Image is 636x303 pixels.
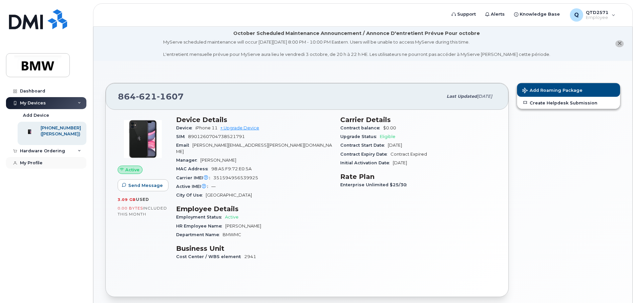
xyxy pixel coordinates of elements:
span: Eligible [380,134,395,139]
span: used [136,197,149,202]
span: Contract Start Date [340,143,388,148]
span: 621 [136,91,157,101]
img: iPhone_11.jpg [123,119,163,159]
span: [DATE] [388,143,402,148]
span: City Of Use [176,193,206,198]
h3: Employee Details [176,205,332,213]
span: Email [176,143,192,148]
span: MAC Address [176,166,211,171]
button: Add Roaming Package [517,83,620,97]
span: Active IMEI [176,184,211,189]
button: close notification [615,40,624,47]
div: October Scheduled Maintenance Announcement / Annonce D'entretient Prévue Pour octobre [233,30,480,37]
h3: Business Unit [176,244,332,252]
span: [PERSON_NAME][EMAIL_ADDRESS][PERSON_NAME][DOMAIN_NAME] [176,143,332,154]
span: Last updated [447,94,477,99]
h3: Rate Plan [340,173,496,181]
span: Cost Center / WBS element [176,254,244,259]
div: MyServe scheduled maintenance will occur [DATE][DATE] 8:00 PM - 10:00 PM Eastern. Users will be u... [163,39,550,58]
span: 351594956539925 [213,175,258,180]
span: Device [176,125,195,130]
span: [PERSON_NAME] [225,224,261,228]
span: Initial Activation Date [340,160,393,165]
h3: Device Details [176,116,332,124]
span: [DATE] [393,160,407,165]
a: Create Helpdesk Submission [517,97,620,109]
span: 2941 [244,254,256,259]
span: Department Name [176,232,223,237]
span: Add Roaming Package [522,88,583,94]
span: [PERSON_NAME] [200,158,236,163]
span: BMWMC [223,232,241,237]
span: Contract balance [340,125,383,130]
span: 0.00 Bytes [118,206,143,211]
span: [DATE] [477,94,492,99]
span: Send Message [128,182,163,189]
span: [GEOGRAPHIC_DATA] [206,193,252,198]
span: Upgrade Status [340,134,380,139]
span: 1607 [157,91,184,101]
span: iPhone 11 [195,125,218,130]
button: Send Message [118,179,168,191]
span: — [211,184,216,189]
span: Enterprise Unlimited $25/30 [340,182,410,187]
iframe: Messenger Launcher [607,274,631,298]
a: + Upgrade Device [220,125,259,130]
span: Contract Expiry Date [340,152,390,157]
span: $0.00 [383,125,396,130]
span: Active [225,215,239,220]
span: Employment Status [176,215,225,220]
span: 8901260704738521791 [188,134,245,139]
span: Carrier IMEI [176,175,213,180]
span: included this month [118,206,167,217]
span: SIM [176,134,188,139]
span: 98:A5:F9:72:E0:5A [211,166,252,171]
span: Contract Expired [390,152,427,157]
span: 3.09 GB [118,197,136,202]
span: 864 [118,91,184,101]
h3: Carrier Details [340,116,496,124]
span: Active [125,167,140,173]
span: Manager [176,158,200,163]
span: HR Employee Name [176,224,225,228]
